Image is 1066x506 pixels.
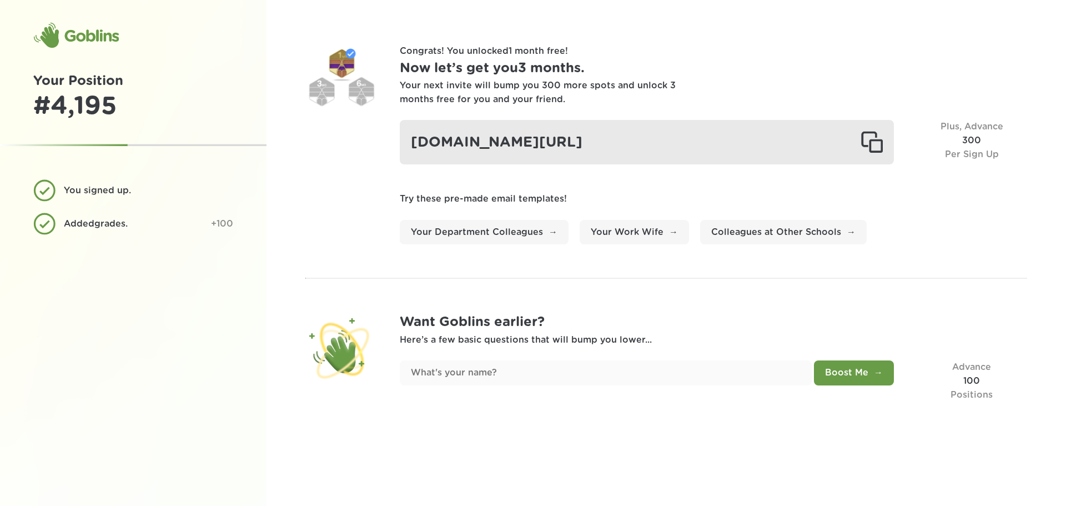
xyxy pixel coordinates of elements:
div: Goblins [33,22,119,49]
p: Try these pre-made email templates! [400,192,1027,206]
div: 100 [916,360,1027,402]
p: Here’s a few basic questions that will bump you lower... [400,333,1027,347]
div: 300 [916,120,1027,164]
span: Plus, Advance [941,122,1003,131]
div: Your next invite will bump you 300 more spots and unlock 3 months free for you and your friend. [400,79,677,107]
div: # 4,195 [33,92,233,122]
h1: Want Goblins earlier? [400,312,1027,333]
input: What's your name? [400,360,812,385]
div: Added grades . [64,217,203,231]
a: Colleagues at Other Schools [700,220,867,245]
div: +100 [211,217,233,231]
span: Per Sign Up [945,150,999,159]
span: Advance [952,363,991,372]
a: Your Department Colleagues [400,220,569,245]
div: You signed up. [64,184,225,198]
h1: Now let’s get you 3 months . [400,58,1027,79]
h1: Your Position [33,71,233,92]
button: Boost Me [814,360,894,385]
a: Your Work Wife [580,220,689,245]
div: [DOMAIN_NAME][URL] [400,120,894,164]
span: Positions [951,390,993,399]
p: Congrats! You unlocked 1 month free ! [400,44,1027,58]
